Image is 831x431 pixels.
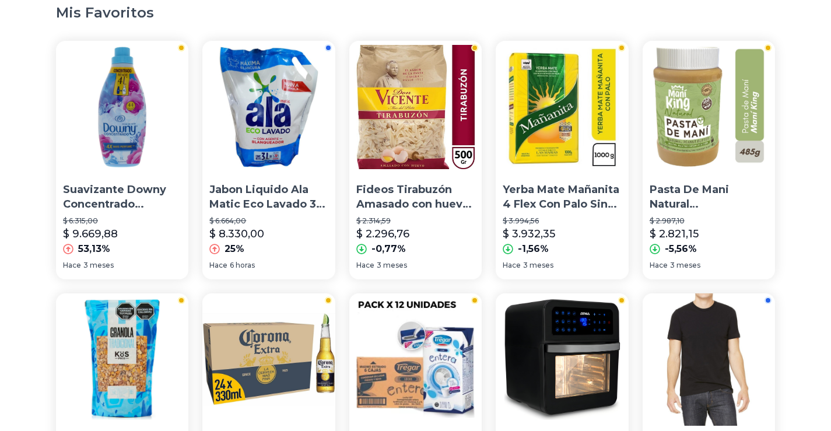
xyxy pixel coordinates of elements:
span: Hace [650,261,668,270]
a: Yerba Mate Mañanita 4 Flex Con Palo Sin Tacc 1kgYerba Mate Mañanita 4 Flex Con Palo Sin Tacc 1kg$... [496,41,628,279]
span: 3 meses [377,261,407,270]
img: Suavizante Downy Concentrado Brisa de verano en frasco 1 L [56,41,188,173]
span: Hace [503,261,521,270]
a: Jabon Liquido Ala Matic Eco Lavado 3 LitrosJabon Liquido Ala Matic Eco Lavado 3 Litros$ 6.664,00$... [202,41,335,279]
span: 3 meses [83,261,114,270]
p: $ 2.314,59 [356,216,475,226]
img: Remera Lisa Algodón Jersey Peinado Premium [643,293,775,426]
h1: Mis Favoritos [56,3,775,22]
span: Hace [63,261,81,270]
p: -5,56% [665,242,697,256]
p: Pasta De Mani Natural [PERSON_NAME] X 485g Sin Tacc [650,183,768,212]
img: Fideos Tirabuzón Amasado con huevo Don Vicente 500gr [349,41,482,173]
p: Yerba Mate Mañanita 4 Flex Con Palo Sin Tacc 1kg [503,183,621,212]
p: $ 6.315,00 [63,216,181,226]
img: Horno Y Freidora De Aire Digital Atma Hfr582dp 11,6 L 1800w Color Negro [496,293,628,426]
p: -1,56% [518,242,549,256]
span: Hace [209,261,227,270]
a: Suavizante Downy Concentrado Brisa de verano en frasco 1 LSuavizante Downy Concentrado [PERSON_NA... [56,41,188,279]
p: -0,77% [371,242,406,256]
p: Fideos Tirabuzón Amasado con huevo [PERSON_NAME] 500gr [356,183,475,212]
p: Suavizante Downy Concentrado [PERSON_NAME] en [PERSON_NAME] 1 L [63,183,181,212]
span: Hace [356,261,374,270]
p: $ 2.987,10 [650,216,768,226]
img: Jabon Liquido Ala Matic Eco Lavado 3 Litros [202,41,335,173]
a: Fideos Tirabuzón Amasado con huevo Don Vicente 500grFideos Tirabuzón Amasado con huevo [PERSON_NA... [349,41,482,279]
p: $ 2.821,15 [650,226,699,242]
p: $ 6.664,00 [209,216,328,226]
p: $ 2.296,76 [356,226,409,242]
p: $ 9.669,88 [63,226,118,242]
p: $ 3.994,56 [503,216,621,226]
p: Jabon Liquido Ala Matic Eco Lavado 3 Litros [209,183,328,212]
a: Pasta De Mani Natural Mani King X 485g Sin TaccPasta De Mani Natural [PERSON_NAME] X 485g Sin Tac... [643,41,775,279]
p: $ 8.330,00 [209,226,264,242]
span: 3 meses [523,261,553,270]
img: Granola Kos Tradicional 1kg Avena Girasol Mani Almendras Mzn [56,293,188,426]
span: 3 meses [670,261,700,270]
p: 53,13% [78,242,110,256]
img: Leche Entera Larga Vida Tregar X 12 Unidades [349,293,482,426]
img: Cerveza Corona Porron 330 Ml Caja X 24 Unidades [202,293,335,426]
img: Yerba Mate Mañanita 4 Flex Con Palo Sin Tacc 1kg [496,41,628,173]
span: 6 horas [230,261,255,270]
p: $ 3.932,35 [503,226,555,242]
p: 25% [225,242,244,256]
img: Pasta De Mani Natural Mani King X 485g Sin Tacc [643,41,775,173]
